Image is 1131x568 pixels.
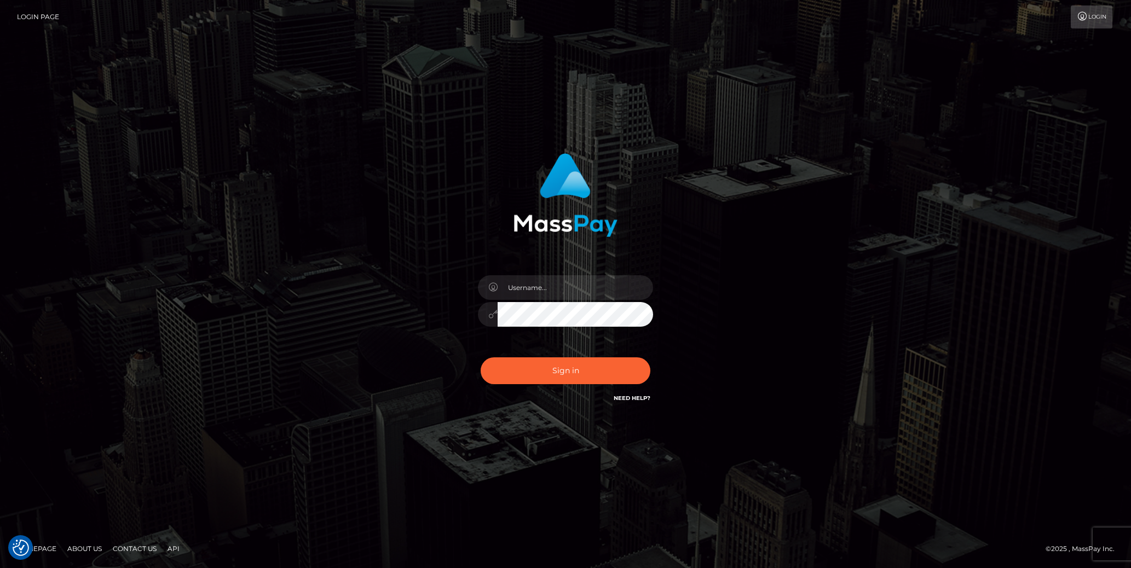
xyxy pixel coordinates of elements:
[13,540,29,556] img: Revisit consent button
[17,5,59,28] a: Login Page
[513,153,618,237] img: MassPay Login
[481,357,650,384] button: Sign in
[63,540,106,557] a: About Us
[498,275,653,300] input: Username...
[13,540,29,556] button: Consent Preferences
[1046,543,1123,555] div: © 2025 , MassPay Inc.
[1071,5,1112,28] a: Login
[614,395,650,402] a: Need Help?
[12,540,61,557] a: Homepage
[163,540,184,557] a: API
[108,540,161,557] a: Contact Us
